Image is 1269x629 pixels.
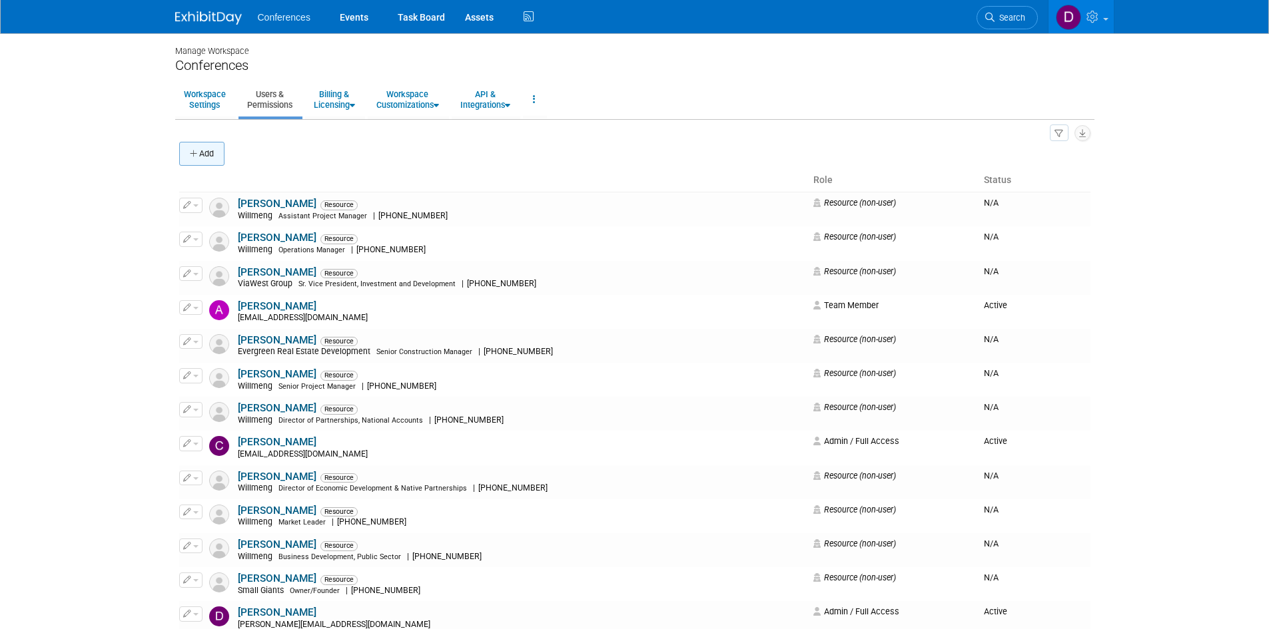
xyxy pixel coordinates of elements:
[320,405,358,414] span: Resource
[376,347,472,356] span: Senior Construction Manager
[238,211,276,220] span: Willmeng
[278,484,467,493] span: Director of Economic Development & Native Partnerships
[475,483,552,493] span: [PHONE_NUMBER]
[290,586,340,595] span: Owner/Founder
[278,552,401,561] span: Business Development, Public Sector
[1056,5,1081,30] img: Diane Arabia
[977,6,1038,29] a: Search
[238,334,316,346] a: [PERSON_NAME]
[278,246,345,254] span: Operations Manager
[984,606,1007,616] span: Active
[238,402,316,414] a: [PERSON_NAME]
[238,381,276,391] span: Willmeng
[209,572,229,592] img: Resource
[175,57,1094,74] div: Conferences
[334,517,410,526] span: [PHONE_NUMBER]
[238,347,374,356] span: Evergreen Real Estate Development
[258,12,310,23] span: Conferences
[238,245,276,254] span: Willmeng
[209,300,229,320] img: April Chadwick
[175,83,234,116] a: WorkspaceSettings
[478,347,480,356] span: |
[320,473,358,483] span: Resource
[362,381,364,391] span: |
[373,211,375,220] span: |
[320,269,358,278] span: Resource
[278,518,326,526] span: Market Leader
[984,436,1007,446] span: Active
[238,300,316,312] a: [PERSON_NAME]
[238,313,805,323] div: [EMAIL_ADDRESS][DOMAIN_NAME]
[320,371,358,380] span: Resource
[238,586,288,595] span: Small Giants
[209,538,229,558] img: Resource
[238,505,316,517] a: [PERSON_NAME]
[351,245,353,254] span: |
[238,415,276,425] span: Willmeng
[984,232,999,242] span: N/A
[813,606,899,616] span: Admin / Full Access
[332,517,334,526] span: |
[320,541,358,550] span: Resource
[429,415,431,425] span: |
[480,347,557,356] span: [PHONE_NUMBER]
[979,169,1090,192] th: Status
[298,280,456,288] span: Sr. Vice President, Investment and Development
[320,200,358,210] span: Resource
[813,232,896,242] span: Resource (non-user)
[813,198,896,208] span: Resource (non-user)
[375,211,452,220] span: [PHONE_NUMBER]
[346,586,348,595] span: |
[813,505,896,515] span: Resource (non-user)
[320,575,358,584] span: Resource
[320,507,358,517] span: Resource
[984,572,999,582] span: N/A
[473,483,475,493] span: |
[407,552,409,561] span: |
[808,169,979,192] th: Role
[984,198,999,208] span: N/A
[368,83,448,116] a: WorkspaceCustomizations
[813,300,879,310] span: Team Member
[813,471,896,481] span: Resource (non-user)
[238,232,316,244] a: [PERSON_NAME]
[209,606,229,626] img: Danielle Feroleto
[813,436,899,446] span: Admin / Full Access
[278,212,367,220] span: Assistant Project Manager
[209,505,229,524] img: Resource
[995,13,1025,23] span: Search
[348,586,424,595] span: [PHONE_NUMBER]
[238,198,316,210] a: [PERSON_NAME]
[209,402,229,422] img: Resource
[320,337,358,346] span: Resource
[175,11,242,25] img: ExhibitDay
[431,415,508,425] span: [PHONE_NUMBER]
[813,334,896,344] span: Resource (non-user)
[984,334,999,344] span: N/A
[238,606,316,618] a: [PERSON_NAME]
[984,368,999,378] span: N/A
[238,471,316,483] a: [PERSON_NAME]
[238,572,316,584] a: [PERSON_NAME]
[278,382,356,391] span: Senior Project Manager
[813,538,896,548] span: Resource (non-user)
[238,279,296,288] span: ViaWest Group
[462,279,464,288] span: |
[238,436,316,448] a: [PERSON_NAME]
[813,402,896,412] span: Resource (non-user)
[452,83,519,116] a: API &Integrations
[238,552,276,561] span: Willmeng
[464,279,540,288] span: [PHONE_NUMBER]
[209,232,229,252] img: Resource
[813,266,896,276] span: Resource (non-user)
[238,517,276,526] span: Willmeng
[209,368,229,388] img: Resource
[179,142,224,166] button: Add
[238,266,316,278] a: [PERSON_NAME]
[320,234,358,244] span: Resource
[984,471,999,481] span: N/A
[238,83,301,116] a: Users &Permissions
[238,449,805,460] div: [EMAIL_ADDRESS][DOMAIN_NAME]
[813,572,896,582] span: Resource (non-user)
[238,368,316,380] a: [PERSON_NAME]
